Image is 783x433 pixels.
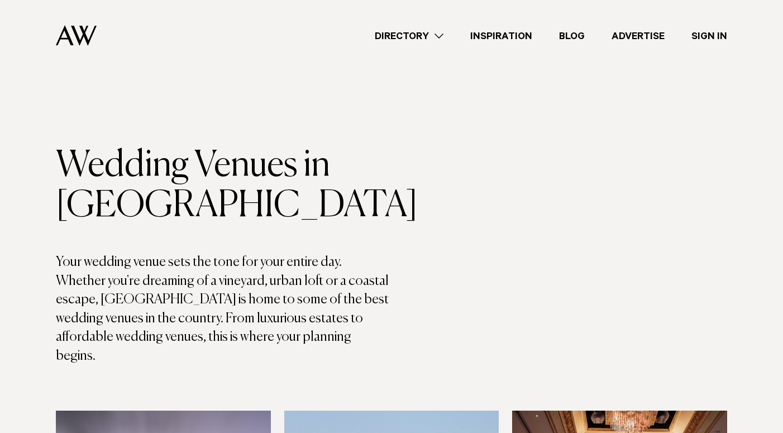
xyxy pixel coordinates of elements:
a: Directory [361,28,457,44]
a: Blog [546,28,598,44]
p: Your wedding venue sets the tone for your entire day. Whether you're dreaming of a vineyard, urba... [56,253,391,366]
a: Inspiration [457,28,546,44]
h1: Wedding Venues in [GEOGRAPHIC_DATA] [56,146,391,226]
a: Advertise [598,28,678,44]
img: Auckland Weddings Logo [56,25,97,46]
a: Sign In [678,28,741,44]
